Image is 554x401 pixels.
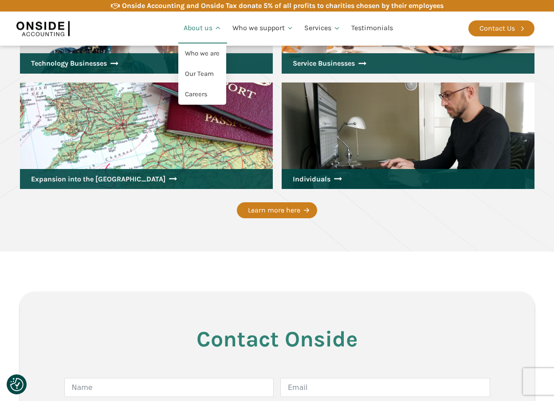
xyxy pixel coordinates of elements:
[64,327,490,351] h3: Contact Onside
[10,378,24,391] button: Consent Preferences
[16,18,69,39] img: Onside Accounting
[20,53,273,74] a: Technology Businesses
[280,378,490,397] input: Email
[468,20,534,36] a: Contact Us
[178,13,227,43] a: About us
[237,202,317,218] a: Learn more here
[64,378,274,397] input: Name
[10,378,24,391] img: Revisit consent button
[248,204,300,216] div: Learn more here
[178,64,226,84] a: Our Team
[178,84,226,105] a: Careers
[282,169,534,189] a: Individuals
[299,13,346,43] a: Services
[20,169,273,189] a: Expansion into the [GEOGRAPHIC_DATA]
[282,53,534,74] a: Service Businesses
[346,13,398,43] a: Testimonials
[479,23,515,34] div: Contact Us
[178,43,226,64] a: Who we are
[227,13,299,43] a: Who we support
